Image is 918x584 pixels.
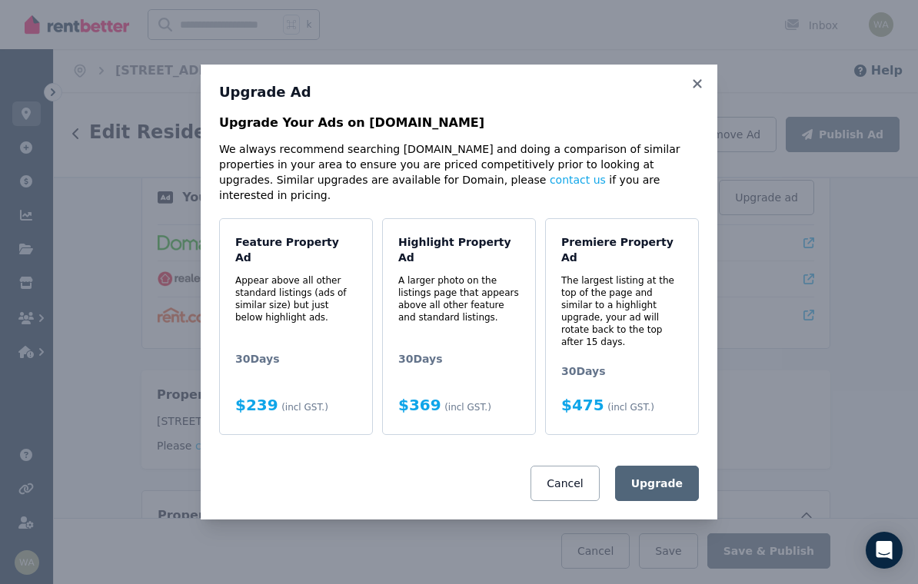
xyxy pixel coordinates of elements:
[561,234,683,265] h4: Premiere Property Ad
[235,274,357,324] p: Appear above all other standard listings (ads of similar size) but just below highlight ads.
[235,396,278,414] span: $239
[281,402,328,413] span: (incl GST.)
[398,351,520,367] span: 30 Days
[531,466,599,501] button: Cancel
[607,402,654,413] span: (incl GST.)
[866,532,903,569] div: Open Intercom Messenger
[444,402,491,413] span: (incl GST.)
[561,274,683,348] p: The largest listing at the top of the page and similar to a highlight upgrade, your ad will rotat...
[398,234,520,265] h4: Highlight Property Ad
[561,363,683,379] span: 30 Days
[398,396,441,414] span: $369
[219,141,699,203] p: We always recommend searching [DOMAIN_NAME] and doing a comparison of similar properties in your ...
[219,114,699,132] p: Upgrade Your Ads on [DOMAIN_NAME]
[615,466,699,501] button: Upgrade
[235,351,357,367] span: 30 Days
[561,396,604,414] span: $475
[235,234,357,265] h4: Feature Property Ad
[398,274,520,324] p: A larger photo on the listings page that appears above all other feature and standard listings.
[219,83,699,101] h3: Upgrade Ad
[550,174,606,186] a: contact us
